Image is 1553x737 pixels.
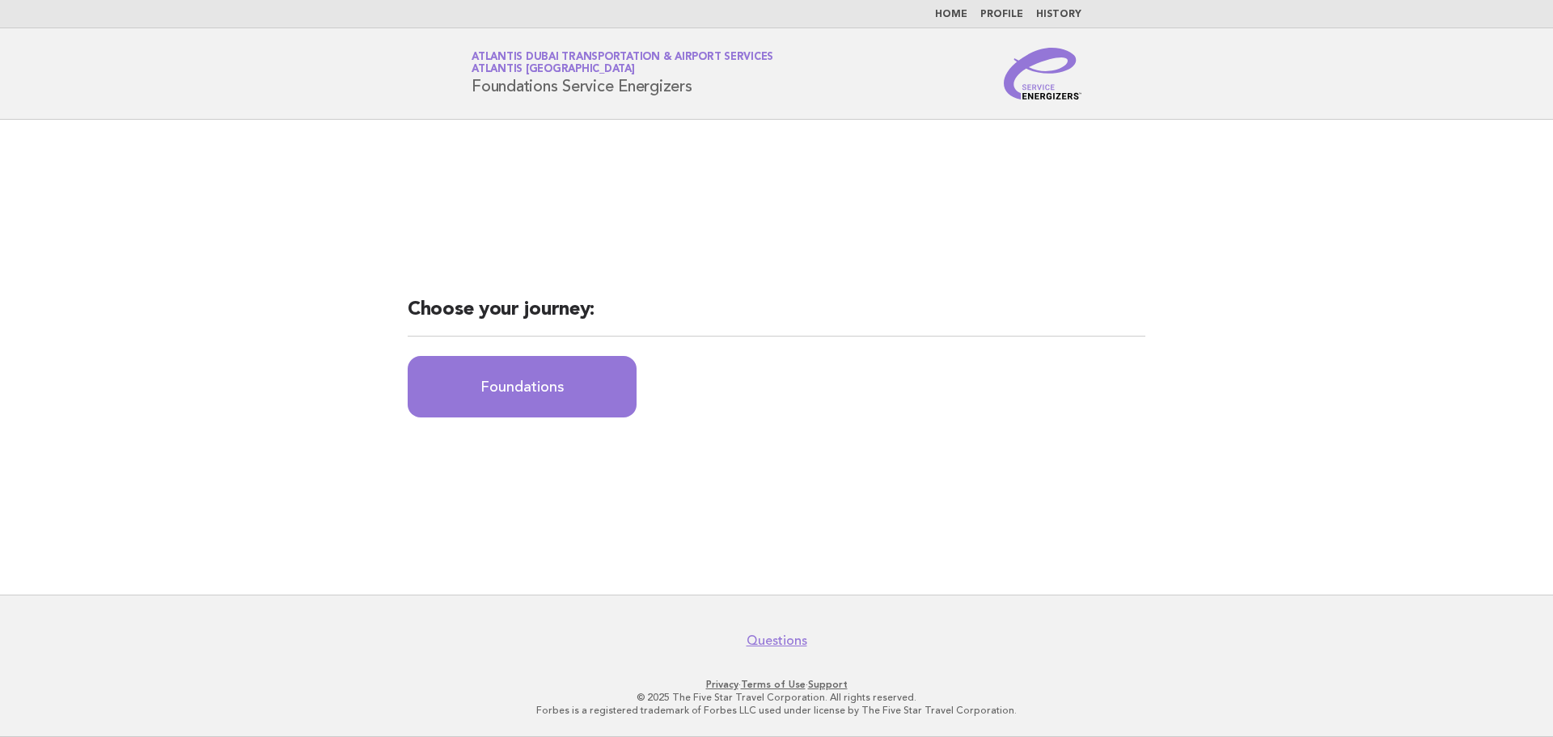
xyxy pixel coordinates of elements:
a: Privacy [706,679,738,690]
p: © 2025 The Five Star Travel Corporation. All rights reserved. [281,691,1272,704]
a: Atlantis Dubai Transportation & Airport ServicesAtlantis [GEOGRAPHIC_DATA] [472,52,773,74]
a: Support [808,679,848,690]
p: · · [281,678,1272,691]
img: Service Energizers [1004,48,1081,100]
a: Terms of Use [741,679,806,690]
a: Home [935,10,967,19]
p: Forbes is a registered trademark of Forbes LLC used under license by The Five Star Travel Corpora... [281,704,1272,717]
a: Profile [980,10,1023,19]
a: History [1036,10,1081,19]
a: Foundations [408,356,637,417]
h2: Choose your journey: [408,297,1145,337]
a: Questions [747,633,807,649]
h1: Foundations Service Energizers [472,53,773,95]
span: Atlantis [GEOGRAPHIC_DATA] [472,65,635,75]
